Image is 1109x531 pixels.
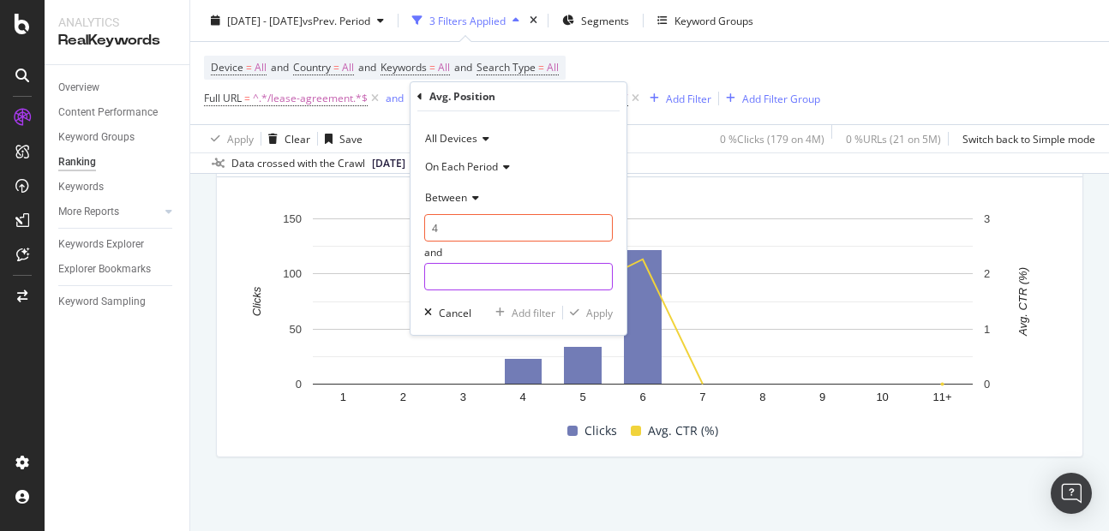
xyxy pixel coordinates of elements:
div: Keywords [58,178,104,196]
div: and [386,91,404,105]
button: Segments [555,7,636,34]
div: Overview [58,79,99,97]
span: 2025 Sep. 1st [372,156,405,171]
span: = [244,91,250,105]
div: Keyword Groups [58,128,135,146]
button: Apply [204,125,254,152]
div: Save [339,131,363,146]
text: 100 [283,268,302,281]
button: Add filter [489,304,555,321]
a: Content Performance [58,104,177,122]
a: Ranking [58,153,177,171]
a: Overview [58,79,177,97]
button: Apply [563,304,613,321]
text: 1 [340,391,346,403]
span: Device [211,60,243,75]
a: Keywords [58,178,177,196]
div: Explorer Bookmarks [58,260,151,278]
text: 50 [290,323,302,336]
div: More Reports [58,203,119,221]
span: = [429,60,435,75]
div: 0 % Clicks ( 179 on 4M ) [720,131,824,146]
text: 1 [984,323,990,336]
div: Open Intercom Messenger [1051,473,1092,514]
div: Add Filter Group [742,91,820,105]
span: and [271,60,289,75]
a: Keywords Explorer [58,236,177,254]
button: 3 Filters Applied [405,7,526,34]
span: Keywords [381,60,427,75]
span: and [358,60,376,75]
div: Data crossed with the Crawl [231,156,365,171]
text: 3 [984,212,990,225]
span: vs Prev. Period [303,13,370,27]
button: [DATE] [365,153,426,174]
text: 2 [984,268,990,281]
a: Keyword Groups [58,128,177,146]
button: Save [318,125,363,152]
text: 0 [984,378,990,391]
div: Clear [285,131,310,146]
div: RealKeywords [58,31,176,51]
span: Avg. CTR (%) [648,421,718,441]
div: times [526,12,541,29]
span: Country [293,60,331,75]
text: 10 [876,391,888,403]
span: Segments [581,13,629,27]
div: Cancel [439,306,471,320]
span: All [342,56,354,80]
a: More Reports [58,203,160,221]
text: 0 [296,378,302,391]
text: 5 [579,391,585,403]
span: Clicks [584,421,617,441]
span: and [454,60,472,75]
div: Apply [586,306,613,320]
button: Add Filter Group [719,88,820,109]
span: Full URL [204,91,242,105]
text: Avg. CTR (%) [1016,267,1029,337]
span: Search Type [477,60,536,75]
span: On Each Period [425,159,498,174]
button: Cancel [417,304,471,321]
a: Explorer Bookmarks [58,260,177,278]
span: All Devices [425,131,477,146]
text: 6 [639,391,645,403]
text: Clicks [250,287,263,317]
span: All [255,56,267,80]
text: 4 [520,391,526,403]
button: Add Filter [643,88,711,109]
text: 150 [283,212,302,225]
span: = [333,60,339,75]
button: Keyword Groups [650,7,760,34]
div: and [424,214,613,290]
span: All [547,56,559,80]
div: Ranking [58,153,96,171]
div: 3 Filters Applied [429,13,506,27]
button: [DATE] - [DATE]vsPrev. Period [204,7,391,34]
text: 3 [460,391,466,403]
div: Switch back to Simple mode [962,131,1095,146]
text: 7 [699,391,705,403]
div: Keyword Sampling [58,293,146,311]
span: ^.*/lease-agreement.*$ [253,87,368,110]
span: = [246,60,252,75]
span: [DATE] - [DATE] [227,13,303,27]
div: Keywords Explorer [58,236,144,254]
div: Content Performance [58,104,158,122]
span: = [538,60,544,75]
div: Add Filter [666,91,711,105]
text: 2 [400,391,406,403]
span: Between [425,190,467,205]
svg: A chart. [231,210,1056,417]
button: and [386,90,404,106]
button: Clear [261,125,310,152]
text: 11+ [933,391,952,403]
text: 8 [759,391,765,403]
div: Apply [227,131,254,146]
a: Keyword Sampling [58,293,177,311]
span: All [438,56,450,80]
button: Switch back to Simple mode [956,125,1095,152]
div: 0 % URLs ( 21 on 5M ) [846,131,941,146]
div: Analytics [58,14,176,31]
